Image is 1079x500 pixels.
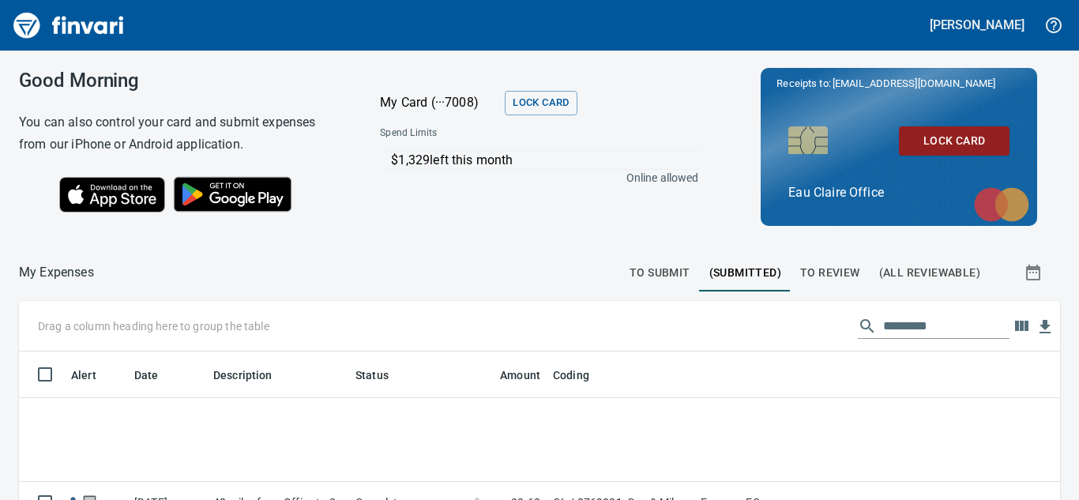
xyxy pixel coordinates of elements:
span: Coding [553,366,589,385]
span: Date [134,366,179,385]
span: Status [355,366,409,385]
p: My Card (···7008) [380,93,498,112]
h5: [PERSON_NAME] [930,17,1024,33]
button: Lock Card [505,91,577,115]
span: [EMAIL_ADDRESS][DOMAIN_NAME] [831,76,997,91]
h3: Good Morning [19,70,340,92]
p: Drag a column heading here to group the table [38,318,269,334]
span: Lock Card [912,131,997,151]
img: Finvari [9,6,128,44]
img: Get it on Google Play [165,168,301,220]
img: mastercard.svg [966,179,1037,230]
span: Description [213,366,293,385]
p: Online allowed [367,170,698,186]
span: Amount [479,366,540,385]
h6: You can also control your card and submit expenses from our iPhone or Android application. [19,111,340,156]
button: [PERSON_NAME] [926,13,1028,37]
button: Lock Card [899,126,1009,156]
span: Date [134,366,159,385]
span: Lock Card [513,94,569,112]
span: Alert [71,366,96,385]
img: Download on the App Store [59,177,165,212]
p: My Expenses [19,263,94,282]
span: Status [355,366,389,385]
p: $1,329 left this month [391,151,697,170]
button: Download table [1033,315,1057,339]
span: Spend Limits [380,126,566,141]
span: Coding [553,366,610,385]
span: (Submitted) [709,263,781,283]
span: Description [213,366,273,385]
p: Receipts to: [776,76,1021,92]
p: Eau Claire Office [788,183,1009,202]
nav: breadcrumb [19,263,94,282]
span: (All Reviewable) [879,263,980,283]
button: Choose columns to display [1009,314,1033,338]
span: To Submit [630,263,690,283]
span: Amount [500,366,540,385]
span: To Review [800,263,860,283]
span: Alert [71,366,117,385]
